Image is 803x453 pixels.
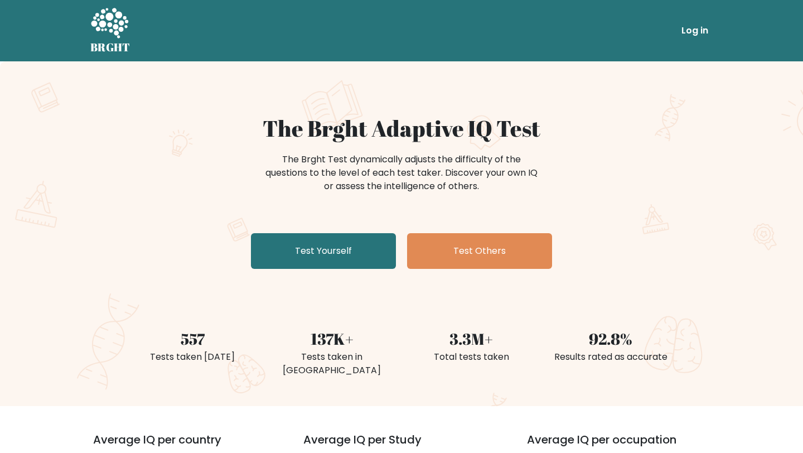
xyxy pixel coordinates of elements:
h1: The Brght Adaptive IQ Test [129,115,674,142]
div: 3.3M+ [408,327,534,350]
div: Tests taken [DATE] [129,350,255,364]
div: 557 [129,327,255,350]
div: Tests taken in [GEOGRAPHIC_DATA] [269,350,395,377]
div: 137K+ [269,327,395,350]
a: BRGHT [90,4,130,57]
div: Results rated as accurate [548,350,674,364]
div: 92.8% [548,327,674,350]
a: Test Yourself [251,233,396,269]
h5: BRGHT [90,41,130,54]
div: The Brght Test dynamically adjusts the difficulty of the questions to the level of each test take... [262,153,541,193]
div: Total tests taken [408,350,534,364]
a: Log in [677,20,713,42]
a: Test Others [407,233,552,269]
